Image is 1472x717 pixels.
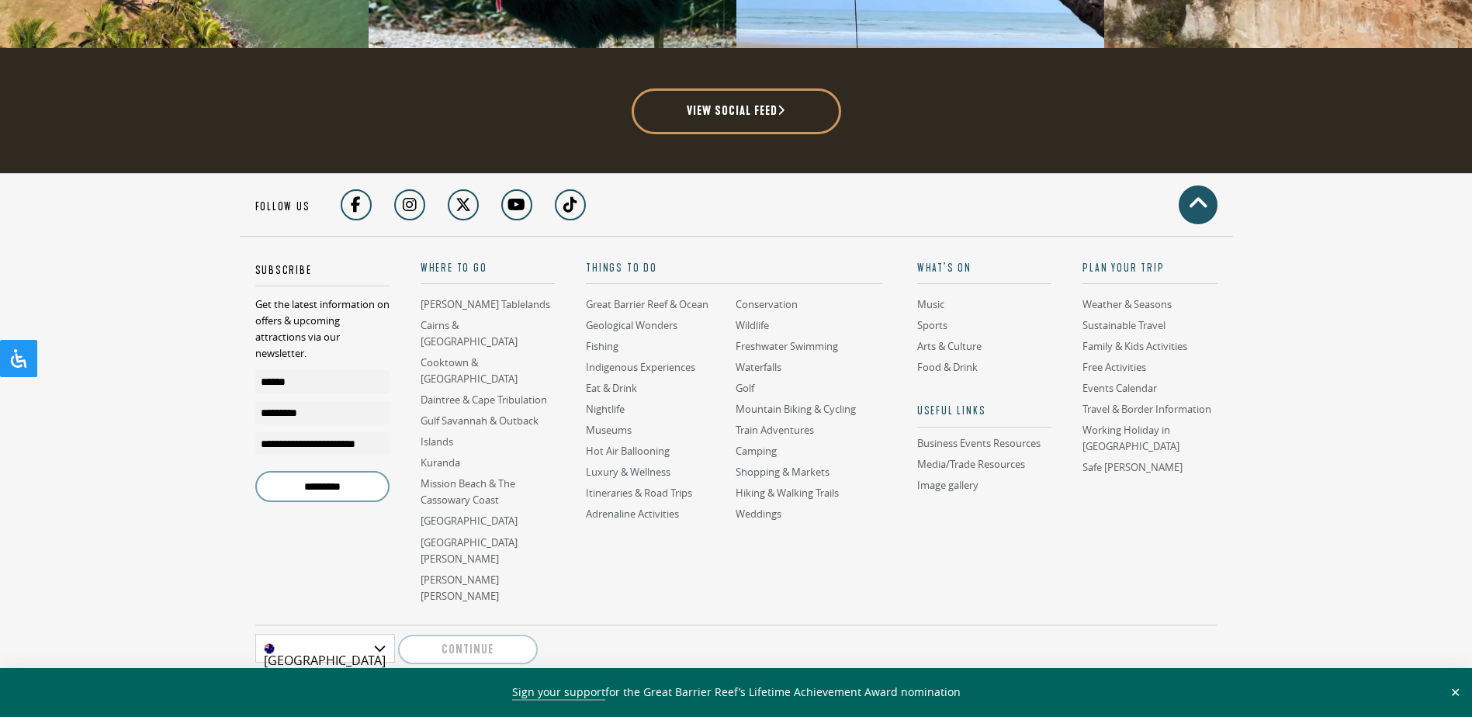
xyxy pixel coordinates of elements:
a: Golf [736,381,754,396]
a: [GEOGRAPHIC_DATA][PERSON_NAME] [421,535,518,566]
a: Family & Kids Activities [1082,339,1187,354]
a: Weather & Seasons [1082,297,1172,312]
a: Conservation [736,297,798,312]
a: Hot Air Ballooning [586,444,670,459]
a: Events Calendar [1082,381,1157,396]
a: Sustainable Travel [1082,318,1165,333]
a: Business Events Resources [917,437,1051,451]
a: Working Holiday in [GEOGRAPHIC_DATA] [1082,423,1179,454]
h5: Subscribe [255,263,390,287]
a: Free Activities [1082,360,1146,375]
a: Mountain Biking & Cycling [736,402,856,417]
a: Indigenous Experiences [586,360,695,375]
a: Mission Beach & The Cassowary Coast [421,476,515,507]
a: Kuranda [421,455,460,470]
button: Close [1446,685,1464,699]
a: [PERSON_NAME] [PERSON_NAME] [421,573,499,604]
span: for the Great Barrier Reef’s Lifetime Achievement Award nomination [512,684,961,701]
a: Things To Do [586,261,882,285]
a: Weddings [736,507,781,521]
a: Food & Drink [917,360,978,375]
a: Itineraries & Road Trips [586,486,692,501]
a: Luxury & Wellness [586,465,670,480]
a: Museums [586,423,632,438]
a: Where To Go [421,261,555,285]
h5: Follow us [255,199,310,221]
a: Arts & Culture [917,339,982,354]
a: Geological Wonders [586,318,677,333]
a: [PERSON_NAME] Tablelands [421,297,550,312]
a: Cairns & [GEOGRAPHIC_DATA] [421,318,518,349]
a: Waterfalls [736,360,781,375]
a: Media/Trade Resources [917,457,1025,472]
a: Gulf Savannah & Outback [421,414,539,428]
h5: Useful links [917,404,1051,428]
a: Camping [736,444,777,459]
a: Nightlife [586,402,625,417]
a: Sports [917,318,947,333]
a: Train Adventures [736,423,814,438]
a: Great Barrier Reef & Ocean [586,297,708,312]
a: Music [917,297,944,312]
a: Image gallery [917,478,978,493]
a: Shopping & Markets [736,465,830,480]
a: [GEOGRAPHIC_DATA] [421,514,518,528]
a: Hiking & Walking Trails [736,486,839,501]
a: Adrenaline Activities [586,507,679,521]
a: Sign your support [512,684,605,701]
a: Freshwater Swimming [736,339,838,354]
a: Safe [PERSON_NAME] [1082,460,1183,475]
a: What’s On [917,261,1051,285]
div: [GEOGRAPHIC_DATA] [255,634,395,663]
p: Get the latest information on offers & upcoming attractions via our newsletter. [255,296,390,362]
svg: Open Accessibility Panel [9,349,28,368]
a: View social feed [632,88,841,134]
a: Daintree & Cape Tribulation [421,393,547,407]
a: Wildlife [736,318,769,333]
a: Eat & Drink [586,381,637,396]
a: Fishing [586,339,618,354]
a: Travel & Border Information [1082,402,1211,417]
a: Cooktown & [GEOGRAPHIC_DATA] [421,355,518,386]
a: Islands [421,435,453,449]
a: Plan Your Trip [1082,261,1217,285]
